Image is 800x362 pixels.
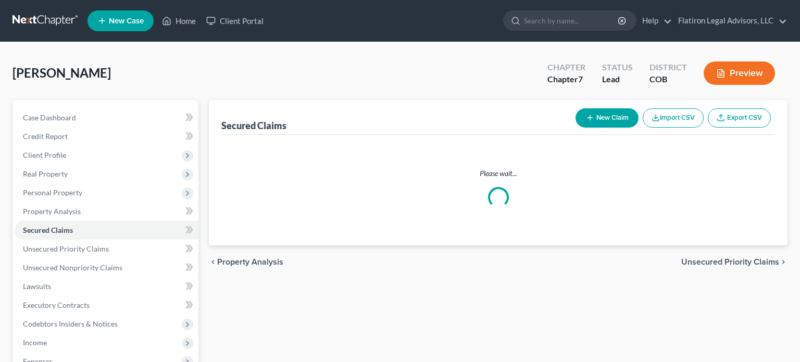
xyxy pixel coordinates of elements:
div: Lead [602,73,633,85]
a: Flatiron Legal Advisors, LLC [673,11,787,30]
button: Import CSV [643,108,704,128]
a: Property Analysis [15,202,198,221]
p: Please wait... [230,168,767,179]
a: Export CSV [708,108,771,128]
div: Secured Claims [221,119,286,132]
button: chevron_left Property Analysis [209,258,283,266]
span: [PERSON_NAME] [12,65,111,80]
span: Personal Property [23,188,82,197]
a: Help [637,11,672,30]
button: New Claim [576,108,639,128]
button: Preview [704,61,775,85]
span: Real Property [23,169,68,178]
span: Property Analysis [217,258,283,266]
a: Executory Contracts [15,296,198,315]
i: chevron_right [779,258,787,266]
span: Client Profile [23,151,66,159]
a: Secured Claims [15,221,198,240]
span: Secured Claims [23,226,73,234]
a: Credit Report [15,127,198,146]
span: Income [23,338,47,347]
div: COB [649,73,687,85]
a: Case Dashboard [15,108,198,127]
button: Unsecured Priority Claims chevron_right [681,258,787,266]
div: Status [602,61,633,73]
a: Unsecured Nonpriority Claims [15,258,198,277]
a: Home [157,11,201,30]
span: New Case [109,17,144,25]
input: Search by name... [524,11,619,30]
span: Executory Contracts [23,301,90,309]
a: Lawsuits [15,277,198,296]
i: chevron_left [209,258,217,266]
span: 7 [578,74,583,84]
span: Codebtors Insiders & Notices [23,319,118,328]
div: District [649,61,687,73]
div: Chapter [547,61,585,73]
a: Unsecured Priority Claims [15,240,198,258]
span: Credit Report [23,132,68,141]
span: Lawsuits [23,282,51,291]
div: Chapter [547,73,585,85]
span: Unsecured Priority Claims [23,244,109,253]
a: Client Portal [201,11,269,30]
span: Property Analysis [23,207,81,216]
span: Case Dashboard [23,113,76,122]
span: Unsecured Priority Claims [681,258,779,266]
span: Unsecured Nonpriority Claims [23,263,122,272]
